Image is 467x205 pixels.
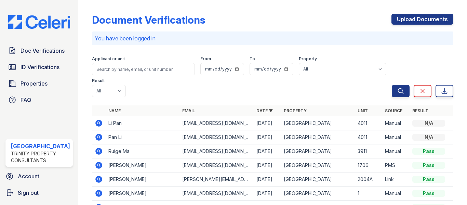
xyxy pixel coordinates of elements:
[284,108,307,113] a: Property
[254,116,281,130] td: [DATE]
[254,187,281,201] td: [DATE]
[382,158,410,172] td: PMS
[106,116,179,130] td: Li Pan
[18,189,39,197] span: Sign out
[95,34,451,42] p: You have been logged in
[355,172,382,187] td: 2004A
[412,176,445,183] div: Pass
[281,158,355,172] td: [GEOGRAPHIC_DATA]
[5,93,73,107] a: FAQ
[21,79,48,88] span: Properties
[281,116,355,130] td: [GEOGRAPHIC_DATA]
[412,134,445,141] div: N/A
[355,130,382,144] td: 4011
[281,130,355,144] td: [GEOGRAPHIC_DATA]
[382,187,410,201] td: Manual
[106,172,179,187] td: [PERSON_NAME]
[21,47,65,55] span: Doc Verifications
[254,144,281,158] td: [DATE]
[92,56,125,62] label: Applicant or unit
[179,172,253,187] td: [PERSON_NAME][EMAIL_ADDRESS][PERSON_NAME][DOMAIN_NAME]
[281,187,355,201] td: [GEOGRAPHIC_DATA]
[358,108,368,113] a: Unit
[3,15,76,29] img: CE_Logo_Blue-a8612792a0a2168367f1c8372b55b34899dd931a85d93a1a3d3e32e68fde9ad4.png
[254,158,281,172] td: [DATE]
[3,169,76,183] a: Account
[254,130,281,144] td: [DATE]
[21,96,31,104] span: FAQ
[355,116,382,130] td: 4011
[92,63,195,75] input: Search by name, email, or unit number
[11,142,70,150] div: [GEOGRAPHIC_DATA]
[106,130,179,144] td: Pan Li
[11,150,70,164] div: Trinity Property Consultants
[250,56,255,62] label: To
[391,14,453,25] a: Upload Documents
[179,130,253,144] td: [EMAIL_ADDRESS][DOMAIN_NAME]
[385,108,402,113] a: Source
[412,190,445,197] div: Pass
[92,78,105,84] label: Result
[281,144,355,158] td: [GEOGRAPHIC_DATA]
[256,108,273,113] a: Date ▼
[106,158,179,172] td: [PERSON_NAME]
[179,116,253,130] td: [EMAIL_ADDRESS][DOMAIN_NAME]
[182,108,195,113] a: Email
[106,144,179,158] td: Ruige Ma
[200,56,211,62] label: From
[179,158,253,172] td: [EMAIL_ADDRESS][DOMAIN_NAME]
[179,144,253,158] td: [EMAIL_ADDRESS][DOMAIN_NAME]
[355,144,382,158] td: 3911
[21,63,59,71] span: ID Verifications
[382,172,410,187] td: Link
[382,130,410,144] td: Manual
[179,187,253,201] td: [EMAIL_ADDRESS][DOMAIN_NAME]
[3,186,76,200] a: Sign out
[5,77,73,90] a: Properties
[412,120,445,127] div: N/A
[254,172,281,187] td: [DATE]
[355,158,382,172] td: 1706
[412,108,428,113] a: Result
[382,116,410,130] td: Manual
[412,162,445,169] div: Pass
[5,60,73,74] a: ID Verifications
[92,14,205,26] div: Document Verifications
[412,148,445,155] div: Pass
[5,44,73,57] a: Doc Verifications
[382,144,410,158] td: Manual
[355,187,382,201] td: 1
[281,172,355,187] td: [GEOGRAPHIC_DATA]
[299,56,317,62] label: Property
[106,187,179,201] td: [PERSON_NAME]
[108,108,121,113] a: Name
[18,172,39,180] span: Account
